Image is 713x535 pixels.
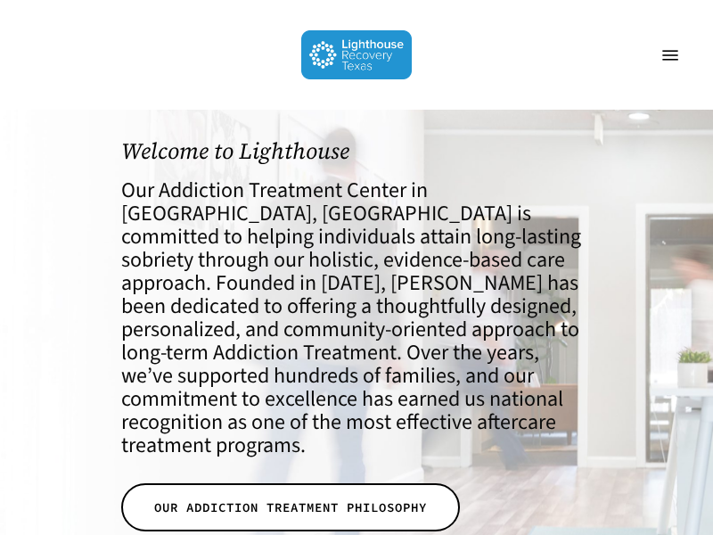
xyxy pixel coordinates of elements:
[121,138,592,164] h1: Welcome to Lighthouse
[121,179,592,457] h4: Our Addiction Treatment Center in [GEOGRAPHIC_DATA], [GEOGRAPHIC_DATA] is committed to helping in...
[652,46,688,64] a: Navigation Menu
[301,30,413,79] img: Lighthouse Recovery Texas
[121,483,460,531] a: OUR ADDICTION TREATMENT PHILOSOPHY
[154,498,427,516] span: OUR ADDICTION TREATMENT PHILOSOPHY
